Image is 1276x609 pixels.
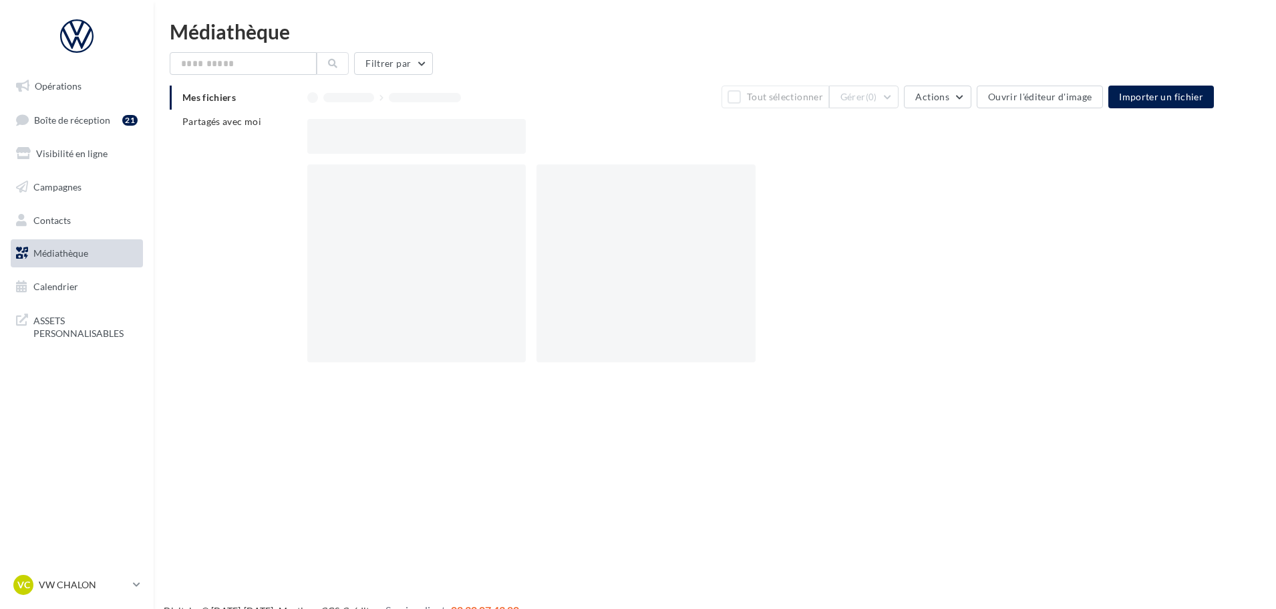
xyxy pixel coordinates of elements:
a: Calendrier [8,273,146,301]
div: 21 [122,115,138,126]
a: Visibilité en ligne [8,140,146,168]
span: Actions [915,91,949,102]
span: Visibilité en ligne [36,148,108,159]
a: Médiathèque [8,239,146,267]
a: Opérations [8,72,146,100]
span: Importer un fichier [1119,91,1203,102]
span: Opérations [35,80,82,92]
span: Médiathèque [33,247,88,259]
span: Calendrier [33,281,78,292]
a: VC VW CHALON [11,572,143,598]
a: Boîte de réception21 [8,106,146,134]
span: Mes fichiers [182,92,236,103]
button: Importer un fichier [1108,86,1214,108]
a: ASSETS PERSONNALISABLES [8,306,146,346]
span: ASSETS PERSONNALISABLES [33,312,138,340]
div: Médiathèque [170,21,1260,41]
span: VC [17,578,30,592]
span: Contacts [33,214,71,225]
p: VW CHALON [39,578,128,592]
span: Campagnes [33,181,82,193]
button: Filtrer par [354,52,433,75]
a: Campagnes [8,173,146,201]
button: Actions [904,86,971,108]
span: (0) [866,92,877,102]
button: Tout sélectionner [722,86,828,108]
button: Ouvrir l'éditeur d'image [977,86,1103,108]
a: Contacts [8,207,146,235]
span: Boîte de réception [34,114,110,125]
span: Partagés avec moi [182,116,261,127]
button: Gérer(0) [829,86,899,108]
